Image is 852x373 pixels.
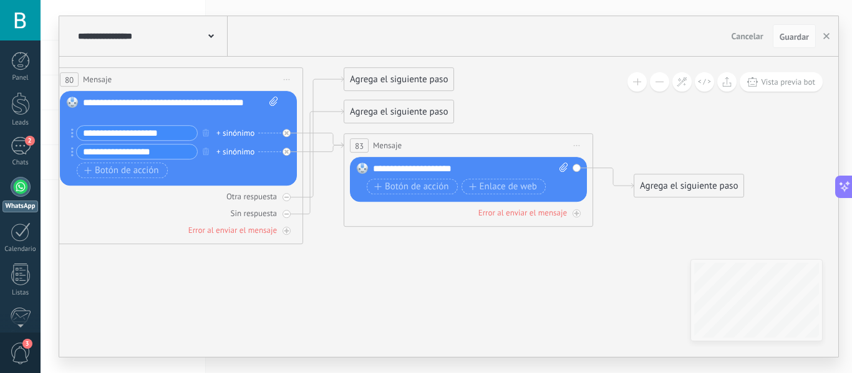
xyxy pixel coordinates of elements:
[373,139,402,151] span: Mensaje
[2,201,38,212] div: WhatsApp
[216,127,254,139] div: + sinónimo
[367,179,458,194] button: Botón de acción
[2,119,39,127] div: Leads
[761,77,815,87] span: Vista previa bot
[226,191,277,202] div: Otra respuesta
[2,289,39,297] div: Listas
[732,31,763,42] span: Cancelar
[84,166,159,176] span: Botón de acción
[216,146,254,158] div: + sinónimo
[2,245,39,253] div: Calendario
[188,225,277,235] div: Error al enviar el mensaje
[462,179,546,194] button: Enlace de web
[773,24,816,48] button: Guardar
[355,141,364,151] span: 83
[780,32,809,41] span: Guardar
[77,163,168,178] button: Botón de acción
[2,159,39,167] div: Chats
[22,339,32,349] span: 3
[83,73,112,85] span: Mensaje
[25,136,35,146] span: 2
[634,176,743,196] div: Agrega el siguiente paso
[478,207,567,218] div: Error al enviar el mensaje
[2,74,39,82] div: Panel
[740,72,823,92] button: Vista previa bot
[374,182,449,192] span: Botón de acción
[231,208,277,219] div: Sin respuesta
[344,69,453,90] div: Agrega el siguiente paso
[344,102,453,122] div: Agrega el siguiente paso
[65,75,74,85] span: 80
[469,182,537,192] span: Enlace de web
[727,27,768,45] button: Cancelar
